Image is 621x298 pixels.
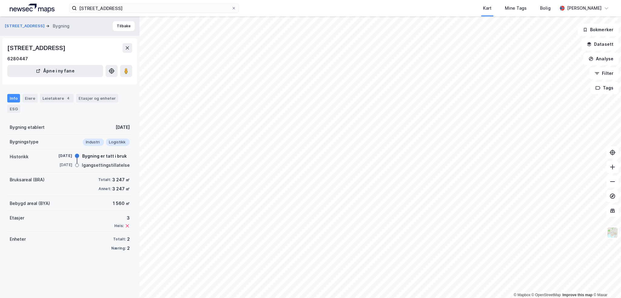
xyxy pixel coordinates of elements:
div: 1 560 ㎡ [113,200,130,207]
div: Bygning er tatt i bruk [82,152,127,160]
div: 3 247 ㎡ [112,176,130,183]
div: Leietakere [40,94,74,102]
div: Totalt: [98,177,111,182]
div: Bebygd areal (BYA) [10,200,50,207]
div: [DATE] [48,153,72,159]
div: Annet: [99,186,111,191]
div: 3 247 ㎡ [112,185,130,193]
div: Etasjer [10,214,24,222]
img: Z [607,227,618,238]
div: Heis: [114,223,124,228]
button: Filter [589,67,619,79]
button: Tags [590,82,619,94]
a: Mapbox [514,293,530,297]
div: ESG [7,105,20,113]
div: Næring: [111,246,126,251]
div: Eiere [22,94,38,102]
div: Etasjer og enheter [79,95,116,101]
div: [DATE] [48,162,72,168]
img: logo.a4113a55bc3d86da70a041830d287a7e.svg [10,4,55,13]
div: 6280447 [7,55,28,62]
div: [DATE] [116,124,130,131]
div: Bruksareal (BRA) [10,176,45,183]
button: Bokmerker [578,24,619,36]
div: Enheter [10,236,26,243]
div: Igangsettingstillatelse [82,162,130,169]
div: Mine Tags [505,5,527,12]
a: OpenStreetMap [532,293,561,297]
div: 2 [127,245,130,252]
div: Info [7,94,20,102]
button: [STREET_ADDRESS] [5,23,46,29]
div: Bygning [53,22,69,30]
div: Totalt: [113,237,126,242]
button: Tilbake [113,21,135,31]
div: Bolig [540,5,551,12]
iframe: Chat Widget [591,269,621,298]
div: 2 [127,236,130,243]
div: Kontrollprogram for chat [591,269,621,298]
a: Improve this map [562,293,592,297]
button: Datasett [582,38,619,50]
div: 4 [65,95,71,101]
div: [PERSON_NAME] [567,5,602,12]
div: 3 [114,214,130,222]
input: Søk på adresse, matrikkel, gårdeiere, leietakere eller personer [77,4,231,13]
div: Historikk [10,153,29,160]
div: Kart [483,5,492,12]
div: Bygning etablert [10,124,45,131]
button: Analyse [583,53,619,65]
div: [STREET_ADDRESS] [7,43,67,53]
div: Bygningstype [10,138,39,146]
button: Åpne i ny fane [7,65,103,77]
